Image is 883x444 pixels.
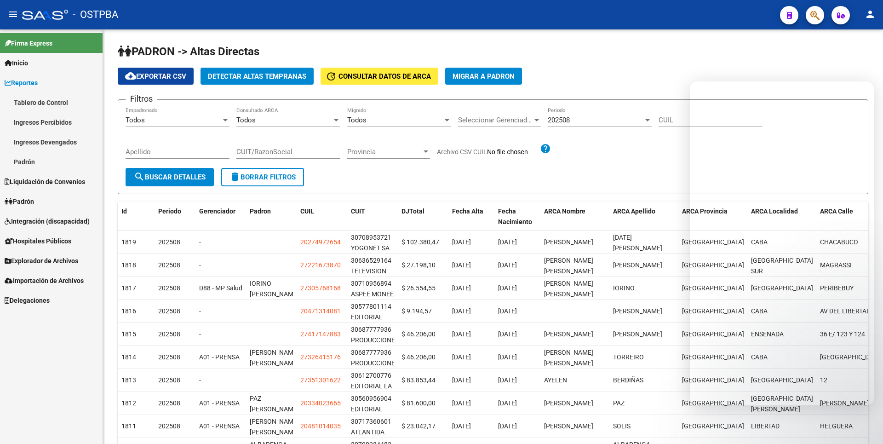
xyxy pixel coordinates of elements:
[401,329,445,340] div: $ 46.206,00
[250,280,299,318] span: IORINO [PERSON_NAME] [PERSON_NAME] -
[199,399,240,407] span: A01 - PRENSA
[613,399,625,407] span: PAZ
[544,349,593,367] span: MARIEL CRISTINA
[126,116,145,124] span: Todos
[613,284,635,292] span: IORINO
[199,353,240,361] span: A01 - PRENSA
[401,283,445,294] div: $ 26.554,55
[678,202,747,232] datatable-header-cell: ARCA Provincia
[199,376,201,384] span: -
[158,399,180,407] span: 202508
[201,68,314,85] button: Detectar Altas Tempranas
[401,260,445,271] div: $ 27.198,10
[690,81,874,405] iframe: Intercom live chat
[158,208,181,215] span: Periodo
[134,173,206,181] span: Buscar Detalles
[682,208,728,215] span: ARCA Provincia
[544,399,593,407] span: GUIDO EZEQUIEL
[338,72,431,81] span: Consultar datos de ARCA
[401,398,445,409] div: $ 81.600,00
[246,202,297,232] datatable-header-cell: Padron
[300,353,341,361] span: 27326415176
[347,202,398,232] datatable-header-cell: CUIT
[121,307,136,315] span: 1816
[351,278,394,298] div: ASPEE MONEE SRL
[195,202,246,232] datatable-header-cell: Gerenciador
[453,72,515,81] span: Migrar a Padron
[351,301,394,321] div: EDITORIAL AMFIN SA (01196)
[199,422,240,430] span: A01 - PRENSA
[5,256,78,266] span: Explorador de Archivos
[121,261,136,269] span: 1818
[351,393,391,404] div: 30560956904
[452,330,471,338] span: [DATE]
[398,202,448,232] datatable-header-cell: DJTotal
[199,261,201,269] span: -
[351,301,391,312] div: 30577801114
[682,422,744,430] span: BUENOS AIRES
[5,38,52,48] span: Firma Express
[199,330,201,338] span: -
[613,330,662,338] span: ALFANO
[121,376,136,384] span: 1813
[548,116,570,124] span: 202508
[544,422,593,430] span: DEMIAN GASTON
[452,422,471,430] span: [DATE]
[300,208,314,215] span: CUIL
[544,257,593,275] span: KAREN ANA
[158,238,180,246] span: 202508
[401,237,445,248] div: $ 102.380,47
[452,208,483,215] span: Fecha Alta
[121,422,136,430] span: 1811
[351,324,394,344] div: PRODUCCIONES PUBLIEXPRESS SA
[73,5,118,25] span: - OSTPBA
[300,330,341,338] span: 27417147883
[347,116,367,124] span: Todos
[437,148,487,156] span: Archivo CSV CUIL
[121,284,136,292] span: 1817
[682,399,744,407] span: BUENOS AIRES
[158,353,180,361] span: 202508
[351,416,391,427] div: 30717360601
[351,370,394,390] div: EDITORIAL LA PAGINA SA
[682,284,744,292] span: BUENOS AIRES
[401,208,424,215] span: DJTotal
[544,208,585,215] span: ARCA Nombre
[458,116,533,124] span: Seleccionar Gerenciador
[540,202,609,232] datatable-header-cell: ARCA Nombre
[125,70,136,81] mat-icon: cloud_download
[199,284,242,292] span: D88 - MP Salud
[118,45,259,58] span: PADRON -> Altas Directas
[121,353,136,361] span: 1814
[158,422,180,430] span: 202508
[326,71,337,82] mat-icon: update
[126,168,214,186] button: Buscar Detalles
[5,78,38,88] span: Reportes
[300,238,341,246] span: 20274972654
[544,280,593,298] span: VALERIA MIRIAM
[199,307,201,315] span: -
[865,9,876,20] mat-icon: person
[351,324,391,335] div: 30687777936
[351,370,391,381] div: 30612700776
[544,376,567,384] span: AYELEN
[682,376,744,384] span: BUENOS AIRES
[445,68,522,85] button: Migrar a Padron
[321,68,438,85] button: Consultar datos de ARCA
[300,399,341,407] span: 20334023665
[300,261,341,269] span: 27221673870
[351,208,365,215] span: CUIT
[351,255,394,275] div: TELEVISION FEDERAL S A
[158,261,180,269] span: 202508
[250,395,299,413] span: PAZ [PERSON_NAME]
[682,261,744,269] span: BUENOS AIRES
[121,330,136,338] span: 1815
[452,238,471,246] span: [DATE]
[134,171,145,182] mat-icon: search
[498,399,517,407] span: [DATE]
[613,208,655,215] span: ARCA Apellido
[155,202,195,232] datatable-header-cell: Periodo
[5,216,90,226] span: Integración (discapacidad)
[852,413,874,435] iframe: Intercom live chat
[5,236,71,246] span: Hospitales Públicos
